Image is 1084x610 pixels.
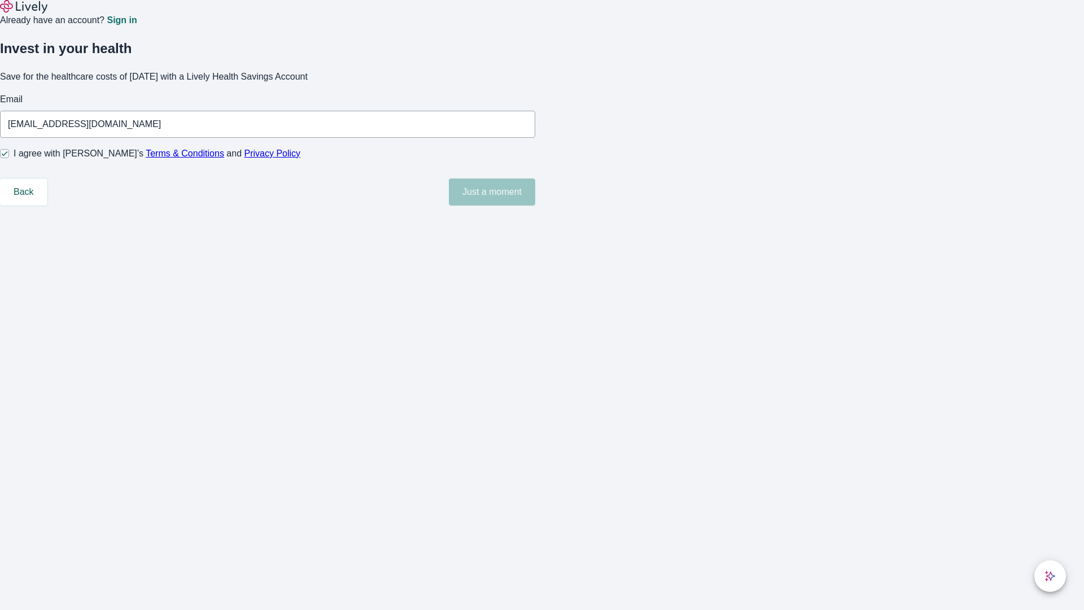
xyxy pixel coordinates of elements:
span: I agree with [PERSON_NAME]’s and [14,147,300,160]
svg: Lively AI Assistant [1044,570,1056,582]
button: chat [1034,560,1066,592]
a: Terms & Conditions [146,149,224,158]
a: Privacy Policy [244,149,301,158]
a: Sign in [107,16,137,25]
